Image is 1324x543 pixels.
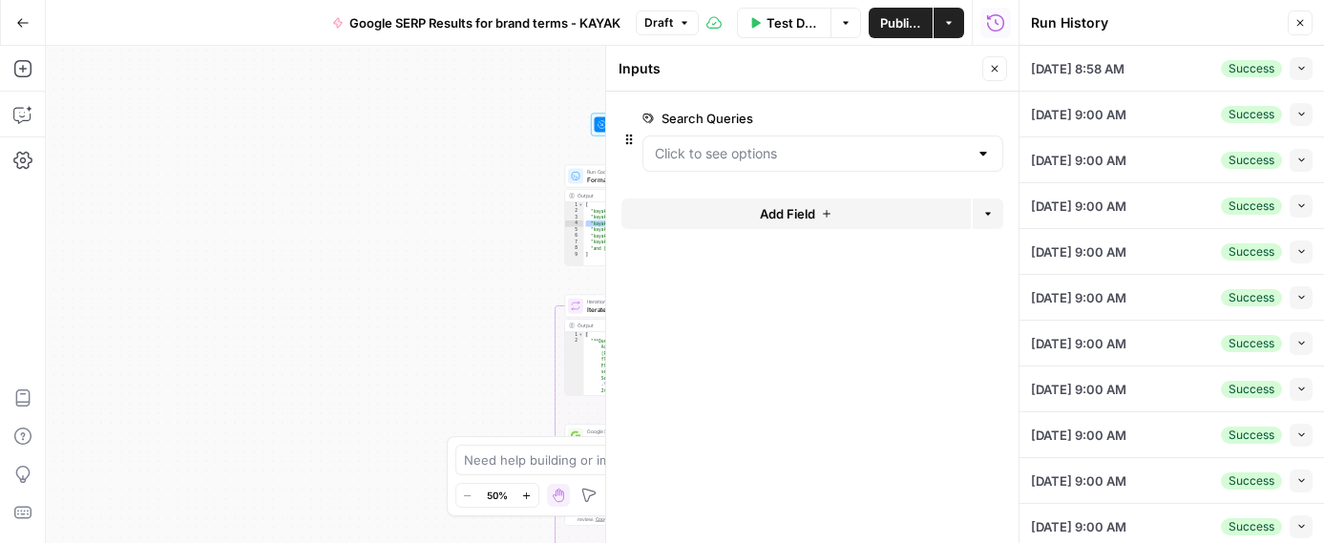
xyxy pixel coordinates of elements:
div: Success [1221,518,1282,535]
div: 2 [565,208,584,215]
div: WorkflowInput SettingsInputs [565,114,713,136]
div: 3 [565,215,584,221]
span: [DATE] 9:00 AM [1031,151,1126,170]
button: Draft [636,10,699,35]
div: Success [1221,427,1282,444]
span: [DATE] 8:58 AM [1031,59,1124,78]
span: [DATE] 9:00 AM [1031,517,1126,536]
span: Test Data [767,13,820,32]
span: Publish [880,13,921,32]
div: 6 [565,233,584,240]
span: Iterate Through Search Queries [587,304,686,314]
div: 2 [565,338,584,469]
div: 7 [565,240,584,246]
div: Success [1221,472,1282,490]
span: [DATE] 9:00 AM [1031,471,1126,491]
span: [DATE] 9:00 AM [1031,105,1126,124]
textarea: Inputs [619,59,661,78]
span: Add Field [760,204,815,223]
span: [DATE] 9:00 AM [1031,242,1126,261]
div: Success [1221,106,1282,123]
span: Toggle code folding, rows 1 through 9 [578,332,584,339]
span: Google SERP Results for brand terms - KAYAK [349,13,620,32]
span: Google Search [587,428,686,435]
div: 5 [565,227,584,234]
div: 8 [565,245,584,252]
div: Output [578,322,686,329]
button: Test Data [737,8,831,38]
div: Success [1221,198,1282,215]
div: 9 [565,252,584,259]
input: Click to see options [655,144,968,163]
label: Search Queries [642,109,895,128]
div: Run Code · JavaScriptFormat Search Queries ArrayStep 11Output[ "kayak", "kayak flights", "kayak h... [565,165,713,266]
div: Success [1221,243,1282,261]
span: Copy the output [596,516,632,522]
div: Success [1221,60,1282,77]
div: 4 [565,220,584,227]
div: Output [578,192,686,199]
div: Success [1221,381,1282,398]
span: [DATE] 9:00 AM [1031,334,1126,353]
span: [DATE] 9:00 AM [1031,288,1126,307]
div: Google SearchSearch Individual QueryStep 7Output{ "search_metadata":{ "id":"68dece2f703f176085ce9... [565,425,713,526]
div: IterationIterate Through Search QueriesStep 6Output[ "**Query Analyzed:** kayak\n\n**Top Advertis... [565,295,713,396]
span: [DATE] 9:00 AM [1031,197,1126,216]
span: [DATE] 9:00 AM [1031,426,1126,445]
div: Success [1221,335,1282,352]
span: Run Code · JavaScript [587,168,685,176]
div: 1 [565,332,584,339]
div: Success [1221,152,1282,169]
span: Format Search Queries Array [587,175,685,184]
button: Add Field [621,198,971,229]
span: Draft [644,14,673,31]
button: Publish [869,8,933,38]
span: 50% [487,488,508,503]
span: [DATE] 9:00 AM [1031,380,1126,399]
span: Toggle code folding, rows 1 through 9 [578,202,584,209]
button: Google SERP Results for brand terms - KAYAK [321,8,632,38]
div: Success [1221,289,1282,306]
span: Search Individual Query [587,434,686,444]
div: 1 [565,202,584,209]
span: Iteration [587,298,686,305]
